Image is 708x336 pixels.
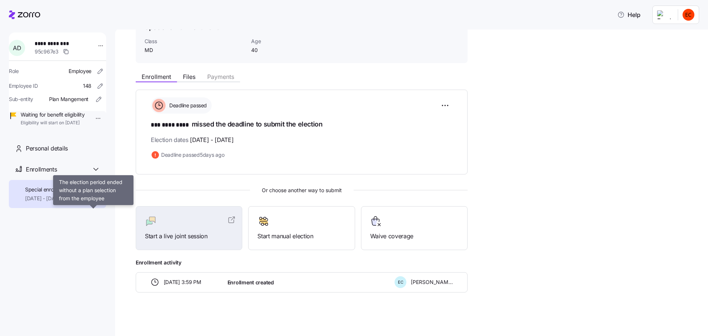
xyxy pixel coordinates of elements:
span: Or choose another way to submit [136,186,468,194]
span: MD [145,46,245,54]
h1: missed the deadline to submit the election [151,119,452,130]
span: Special enrollment 2025 [25,186,81,193]
span: Start manual election [257,232,346,241]
span: Waive coverage [370,232,458,241]
span: E C [398,280,403,284]
span: Start a live joint session [145,232,233,241]
button: Help [611,7,646,22]
span: 95c967e3 [35,48,59,55]
span: [DATE] 3:59 PM [164,278,201,286]
span: Help [617,10,641,19]
span: [DATE] - [DATE] [25,195,81,202]
span: Enrollment activity [136,259,468,266]
span: Personal details [26,144,68,153]
span: Deadline passed [167,102,207,109]
span: Waiting for benefit eligibility [21,111,84,118]
span: Employee [69,67,91,75]
span: [PERSON_NAME] [411,278,453,286]
span: Payments [207,74,234,80]
span: Role [9,67,19,75]
span: [DATE] - [DATE] [190,135,233,145]
span: Age [251,38,325,45]
span: Enrollment created [228,279,274,286]
span: Deadline passed 5 days ago [161,151,224,159]
span: Eligibility will start on [DATE] [21,120,84,126]
span: 148 [83,82,91,90]
span: Enrollments [26,165,57,174]
span: Enrollment [142,74,171,80]
img: cc97166a80db72ba115bf250c5d9a898 [683,9,694,21]
img: Employer logo [657,10,672,19]
span: Sub-entity [9,96,33,103]
span: A D [13,45,21,51]
span: Plan Mangement [49,96,88,103]
span: Files [183,74,195,80]
span: 40 [251,46,325,54]
span: Employee ID [9,82,38,90]
span: Election dates [151,135,233,145]
span: Class [145,38,245,45]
